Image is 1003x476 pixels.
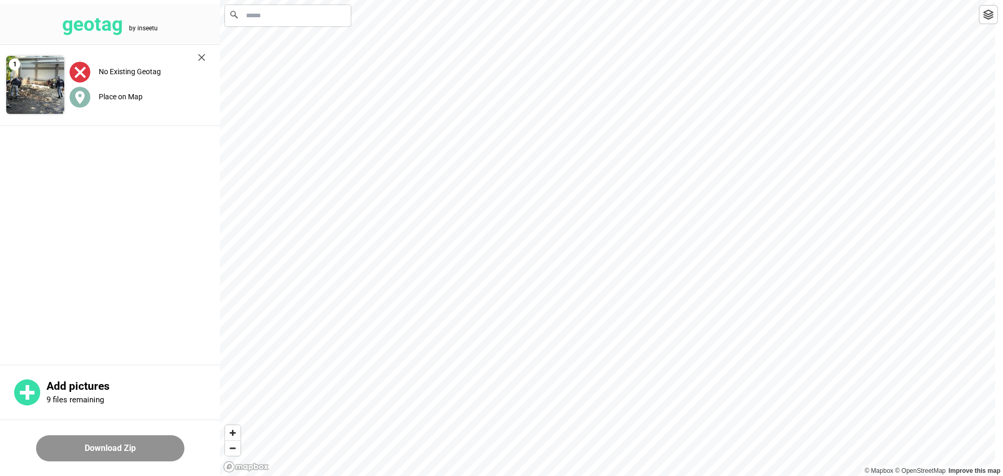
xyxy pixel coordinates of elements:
[6,56,64,114] img: 9k=
[225,5,351,26] input: Search
[225,440,240,456] button: Zoom out
[225,425,240,440] button: Zoom in
[62,13,123,36] tspan: geotag
[129,25,158,32] tspan: by inseetu
[46,380,220,393] p: Add pictures
[865,467,893,474] a: Mapbox
[198,54,205,61] img: cross
[46,395,104,404] p: 9 files remaining
[895,467,946,474] a: OpenStreetMap
[69,62,90,83] img: uploadImagesAlt
[223,461,269,473] a: Mapbox logo
[99,67,161,76] label: No Existing Geotag
[9,59,20,70] span: 1
[99,92,143,101] label: Place on Map
[949,467,1000,474] a: Map feedback
[983,9,994,20] img: toggleLayer
[36,435,184,461] button: Download Zip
